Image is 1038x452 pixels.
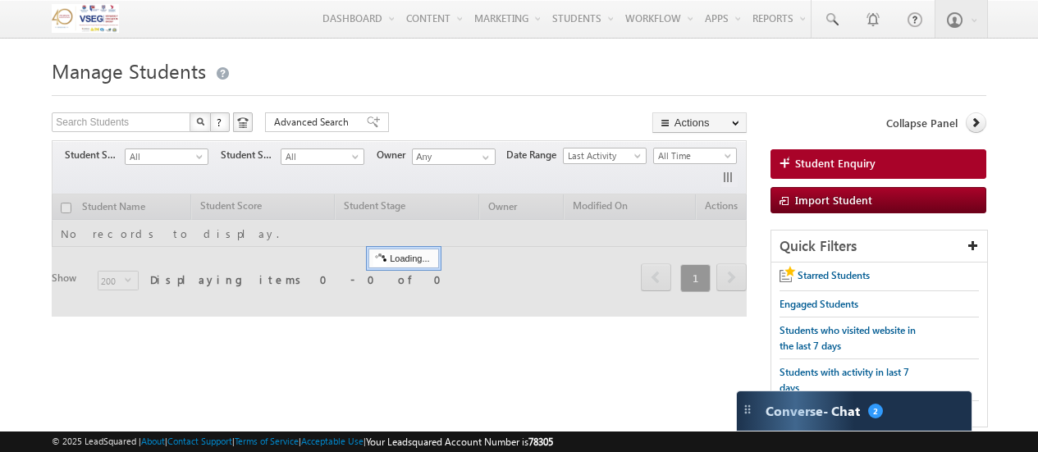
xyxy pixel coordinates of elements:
span: 2 [868,404,883,418]
a: Acceptable Use [301,436,364,446]
span: Manage Students [52,57,206,84]
a: Show All Items [473,149,494,166]
span: Starred Students [798,269,870,281]
span: All [281,149,359,164]
span: Collapse Panel [886,116,958,130]
span: Engaged Students [780,298,858,310]
span: Student Stage [65,148,125,162]
a: All Time [653,148,737,164]
span: Import Student [795,193,872,207]
div: Loading... [368,249,438,268]
span: Student Enquiry [795,156,876,171]
a: All [281,148,364,165]
a: Last Activity [563,148,647,164]
a: About [141,436,165,446]
a: All [125,148,208,165]
span: Advanced Search [274,115,354,130]
span: Students with activity in last 7 days [780,366,909,394]
span: Date Range [506,148,563,162]
span: ? [217,115,224,129]
div: Quick Filters [771,231,987,263]
span: 78305 [528,436,553,448]
input: Type to Search [412,148,496,165]
a: Contact Support [167,436,232,446]
span: © 2025 LeadSquared | | | | | [52,434,553,450]
span: Last Activity [564,148,642,163]
span: All Time [654,148,732,163]
img: carter-drag [741,403,754,416]
span: Students who visited website in the last 7 days [780,324,916,352]
span: All [126,149,203,164]
a: Terms of Service [235,436,299,446]
span: Your Leadsquared Account Number is [366,436,553,448]
img: Custom Logo [52,4,119,33]
button: Actions [652,112,747,133]
img: Search [196,117,204,126]
a: Student Enquiry [770,149,986,179]
button: ? [210,112,230,132]
span: Owner [377,148,412,162]
span: Student Source [221,148,281,162]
